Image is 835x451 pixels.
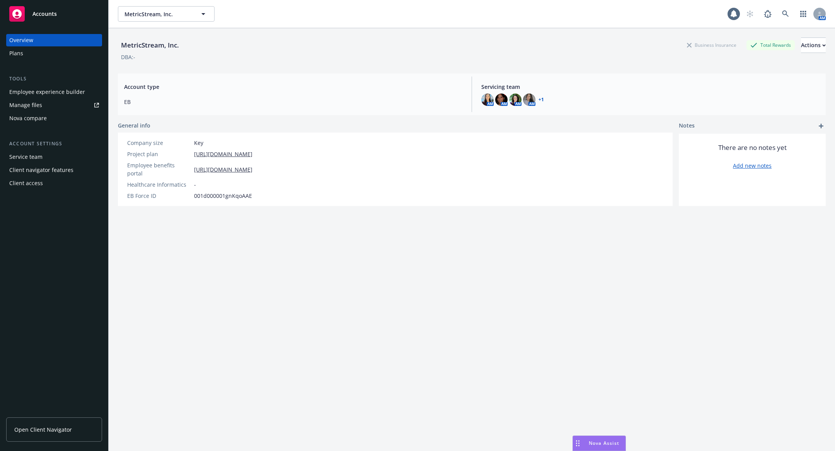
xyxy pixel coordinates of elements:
a: Nova compare [6,112,102,124]
div: Client access [9,177,43,189]
div: Total Rewards [746,40,795,50]
div: Service team [9,151,43,163]
a: [URL][DOMAIN_NAME] [194,165,252,174]
div: Plans [9,47,23,60]
div: MetricStream, Inc. [118,40,182,50]
span: Key [194,139,203,147]
span: Notes [679,121,695,131]
a: Search [778,6,793,22]
div: DBA: - [121,53,135,61]
a: [URL][DOMAIN_NAME] [194,150,252,158]
div: EB Force ID [127,192,191,200]
a: add [816,121,826,131]
a: Report a Bug [760,6,775,22]
button: Nova Assist [573,436,626,451]
span: Servicing team [481,83,820,91]
a: Overview [6,34,102,46]
div: Overview [9,34,33,46]
a: Manage files [6,99,102,111]
img: photo [481,94,494,106]
span: 001d000001gnKqoAAE [194,192,252,200]
a: Client access [6,177,102,189]
div: Employee experience builder [9,86,85,98]
img: photo [523,94,535,106]
span: EB [124,98,462,106]
a: Switch app [796,6,811,22]
div: Healthcare Informatics [127,180,191,189]
a: +1 [538,97,544,102]
div: Account settings [6,140,102,148]
div: Drag to move [573,436,583,451]
div: Project plan [127,150,191,158]
img: photo [495,94,508,106]
div: Manage files [9,99,42,111]
span: MetricStream, Inc. [124,10,191,18]
span: Nova Assist [589,440,619,446]
a: Client navigator features [6,164,102,176]
span: Accounts [32,11,57,17]
div: Business Insurance [683,40,740,50]
img: photo [509,94,521,106]
button: MetricStream, Inc. [118,6,215,22]
a: Accounts [6,3,102,25]
span: Account type [124,83,462,91]
div: Client navigator features [9,164,73,176]
span: Open Client Navigator [14,425,72,434]
span: General info [118,121,150,129]
button: Actions [801,37,826,53]
div: Nova compare [9,112,47,124]
div: Employee benefits portal [127,161,191,177]
a: Start snowing [742,6,758,22]
a: Employee experience builder [6,86,102,98]
div: Tools [6,75,102,83]
span: - [194,180,196,189]
div: Company size [127,139,191,147]
a: Service team [6,151,102,163]
a: Add new notes [733,162,772,170]
a: Plans [6,47,102,60]
span: There are no notes yet [718,143,787,152]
